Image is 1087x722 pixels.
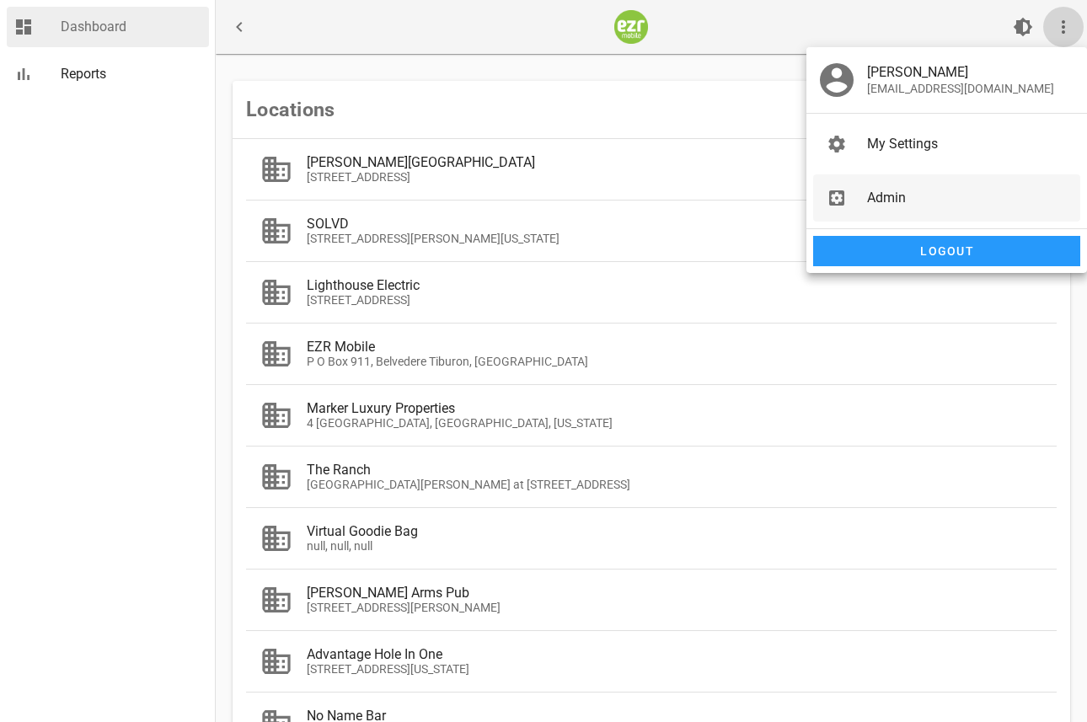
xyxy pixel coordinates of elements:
[307,585,1043,601] div: [PERSON_NAME] Arms Pub
[307,400,1043,416] div: Marker Luxury Properties
[260,398,293,432] i: business
[13,17,34,37] i: dashboard
[307,601,1043,615] div: [STREET_ADDRESS][PERSON_NAME]
[867,136,1040,152] div: My Settings
[820,181,854,215] i: settings_applications
[61,66,202,82] div: Reports
[229,17,249,37] i: chevron_left
[260,214,293,248] i: business
[260,521,293,555] i: business
[13,64,34,84] i: bar_chart
[260,583,293,617] i: business
[307,339,1043,355] div: EZR Mobile
[219,7,260,47] button: Navigation
[307,523,1043,539] div: Virtual Goodie Bag
[307,646,1043,662] div: Advantage Hole In One
[307,232,1043,246] div: [STREET_ADDRESS][PERSON_NAME][US_STATE]
[307,462,1043,478] div: The Ranch
[1053,17,1074,37] i: more_vert
[246,96,335,123] h3: Locations
[7,7,209,47] a: Dashboard
[260,644,293,678] i: business
[1043,7,1084,47] button: User Menu
[307,539,1043,554] div: null, null, null
[307,478,1043,492] div: [GEOGRAPHIC_DATA][PERSON_NAME] at [STREET_ADDRESS]
[1003,7,1043,47] button: Theme
[307,662,1043,677] div: [STREET_ADDRESS][US_STATE]
[820,63,854,97] i: account_circle
[260,337,293,371] i: business
[307,170,1043,185] div: [STREET_ADDRESS]
[820,244,1074,258] span: Logout
[307,416,1043,431] div: 4 [GEOGRAPHIC_DATA], [GEOGRAPHIC_DATA], [US_STATE]
[307,216,1043,232] div: SOLVD
[61,19,202,35] div: Dashboard
[307,277,1043,293] div: Lighthouse Electric
[867,190,1074,206] div: Admin
[307,293,1043,308] div: [STREET_ADDRESS]
[260,460,293,494] i: business
[307,355,1043,369] div: P O Box 911, Belvedere Tiburon, [GEOGRAPHIC_DATA]
[307,154,1043,170] div: [PERSON_NAME][GEOGRAPHIC_DATA]
[820,127,854,161] i: settings
[260,275,293,309] i: business
[813,236,1080,266] button: Logout
[7,54,209,94] a: Reports
[260,152,293,186] i: business
[867,64,1074,80] div: [PERSON_NAME]
[867,82,1074,96] div: [EMAIL_ADDRESS][DOMAIN_NAME]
